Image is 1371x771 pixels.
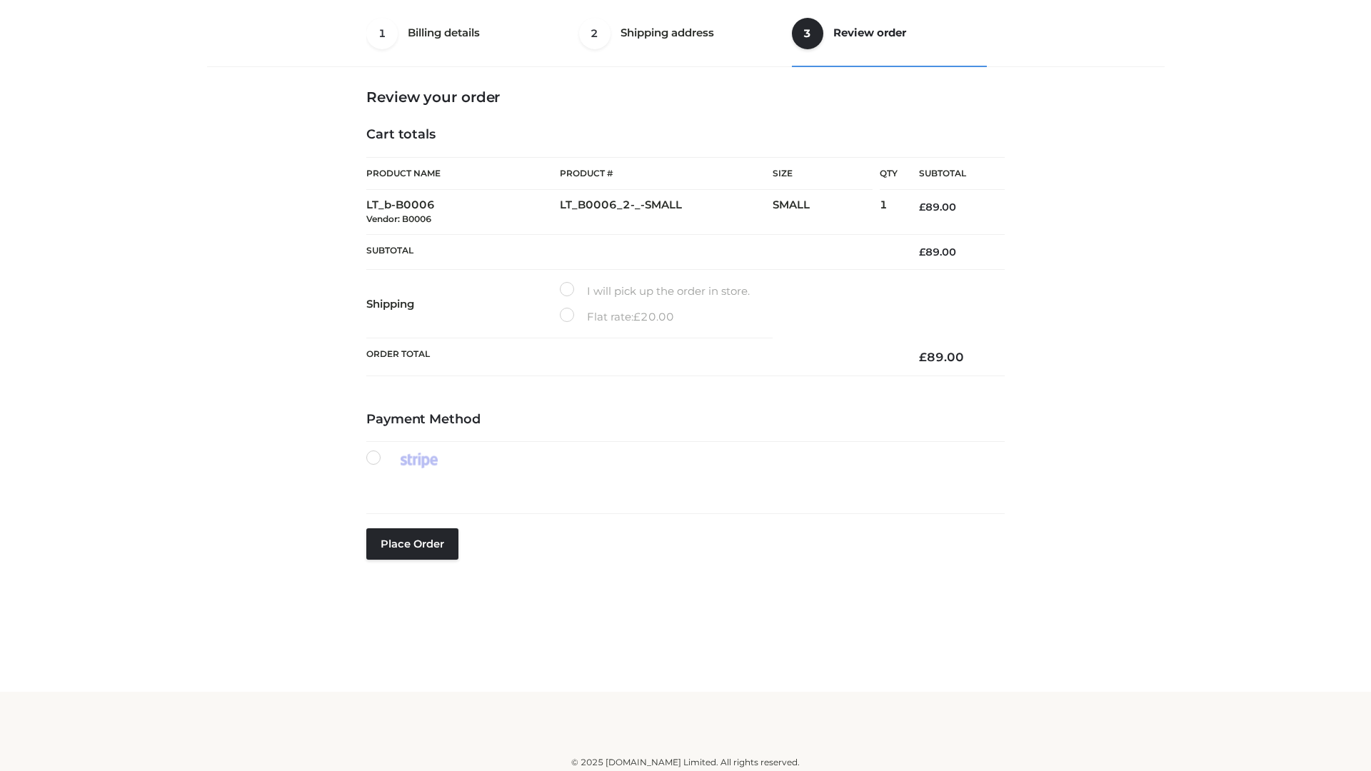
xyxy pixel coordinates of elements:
span: £ [919,201,925,213]
bdi: 89.00 [919,246,956,258]
th: Shipping [366,270,560,338]
bdi: 89.00 [919,201,956,213]
th: Qty [880,157,898,190]
label: I will pick up the order in store. [560,282,750,301]
div: © 2025 [DOMAIN_NAME] Limited. All rights reserved. [212,755,1159,770]
th: Subtotal [366,234,898,269]
td: 1 [880,190,898,235]
h3: Review your order [366,89,1005,106]
th: Product Name [366,157,560,190]
bdi: 89.00 [919,350,964,364]
th: Subtotal [898,158,1005,190]
span: £ [633,310,641,323]
span: £ [919,350,927,364]
th: Product # [560,157,773,190]
label: Flat rate: [560,308,674,326]
td: SMALL [773,190,880,235]
th: Size [773,158,873,190]
h4: Payment Method [366,412,1005,428]
th: Order Total [366,338,898,376]
h4: Cart totals [366,127,1005,143]
td: LT_b-B0006 [366,190,560,235]
td: LT_B0006_2-_-SMALL [560,190,773,235]
bdi: 20.00 [633,310,674,323]
span: £ [919,246,925,258]
button: Place order [366,528,458,560]
small: Vendor: B0006 [366,213,431,224]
